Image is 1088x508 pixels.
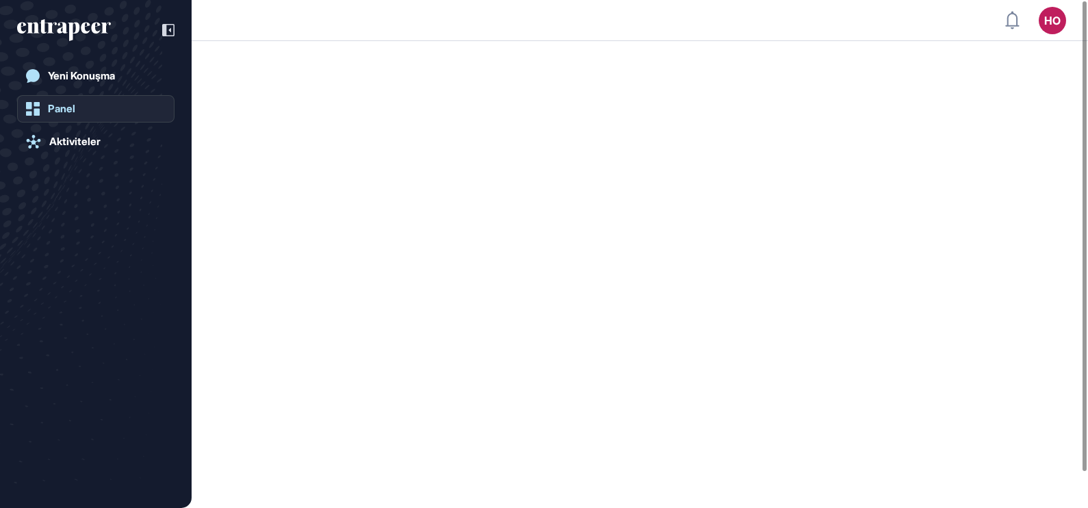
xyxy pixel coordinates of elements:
a: Yeni Konuşma [17,62,174,90]
a: Panel [17,95,174,123]
div: Yeni Konuşma [48,70,115,82]
a: Aktiviteler [17,128,174,155]
div: Aktiviteler [49,136,101,148]
button: HO [1039,7,1066,34]
div: entrapeer-logo [17,19,111,41]
div: Panel [48,103,75,115]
